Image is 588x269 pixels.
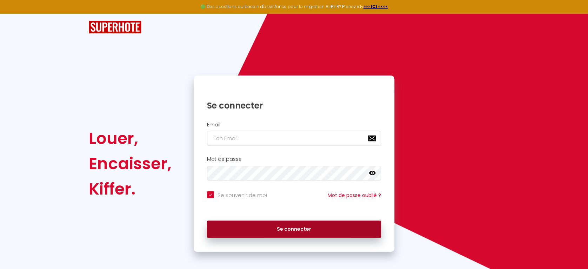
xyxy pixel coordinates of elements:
div: Encaisser, [89,151,172,176]
a: Mot de passe oublié ? [328,192,381,199]
h1: Se connecter [207,100,381,111]
div: Louer, [89,126,172,151]
img: SuperHote logo [89,21,141,34]
a: >>> ICI <<<< [363,4,388,9]
button: Se connecter [207,221,381,238]
div: Kiffer. [89,176,172,202]
input: Ton Email [207,131,381,146]
h2: Email [207,122,381,128]
h2: Mot de passe [207,156,381,162]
